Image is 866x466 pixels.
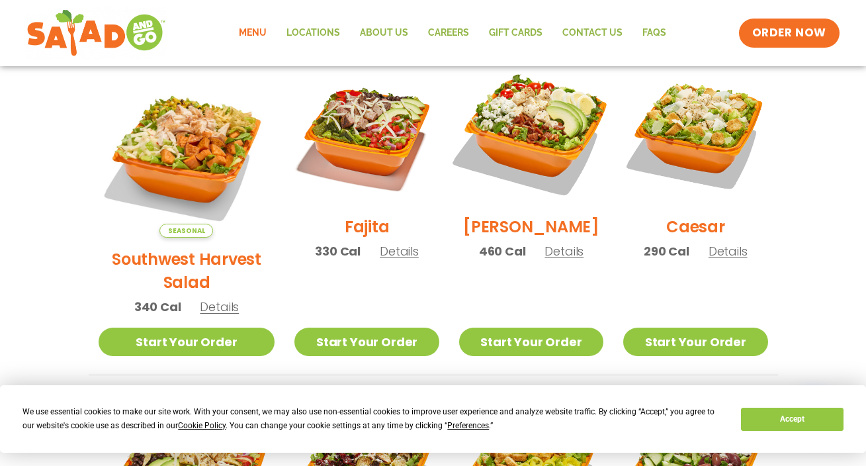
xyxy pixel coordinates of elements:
[447,48,616,218] img: Product photo for Cobb Salad
[459,328,603,356] a: Start Your Order
[552,18,632,48] a: Contact Us
[26,7,166,60] img: new-SAG-logo-768×292
[159,224,213,238] span: Seasonal
[479,18,552,48] a: GIFT CARDS
[544,243,584,259] span: Details
[380,243,419,259] span: Details
[134,298,181,316] span: 340 Cal
[294,328,439,356] a: Start Your Order
[99,248,275,294] h2: Southwest Harvest Salad
[479,242,526,260] span: 460 Cal
[623,328,767,356] a: Start Your Order
[752,25,826,41] span: ORDER NOW
[99,328,275,356] a: Start Your Order
[294,61,439,205] img: Product photo for Fajita Salad
[99,61,275,238] img: Product photo for Southwest Harvest Salad
[463,215,599,238] h2: [PERSON_NAME]
[345,215,390,238] h2: Fajita
[739,19,840,48] a: ORDER NOW
[350,18,418,48] a: About Us
[623,61,767,205] img: Product photo for Caesar Salad
[277,18,350,48] a: Locations
[178,421,226,430] span: Cookie Policy
[741,408,843,431] button: Accept
[229,18,676,48] nav: Menu
[200,299,239,315] span: Details
[709,243,748,259] span: Details
[644,242,689,260] span: 290 Cal
[632,18,676,48] a: FAQs
[22,405,725,433] div: We use essential cookies to make our site work. With your consent, we may also use non-essential ...
[229,18,277,48] a: Menu
[418,18,479,48] a: Careers
[315,242,361,260] span: 330 Cal
[666,215,725,238] h2: Caesar
[447,421,489,430] span: Preferences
